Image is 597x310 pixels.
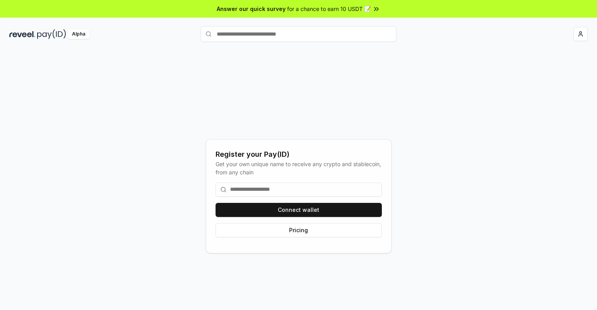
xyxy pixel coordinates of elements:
button: Connect wallet [216,203,382,217]
div: Get your own unique name to receive any crypto and stablecoin, from any chain [216,160,382,176]
span: for a chance to earn 10 USDT 📝 [287,5,371,13]
div: Alpha [68,29,90,39]
img: pay_id [37,29,66,39]
button: Pricing [216,223,382,237]
img: reveel_dark [9,29,36,39]
div: Register your Pay(ID) [216,149,382,160]
span: Answer our quick survey [217,5,286,13]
